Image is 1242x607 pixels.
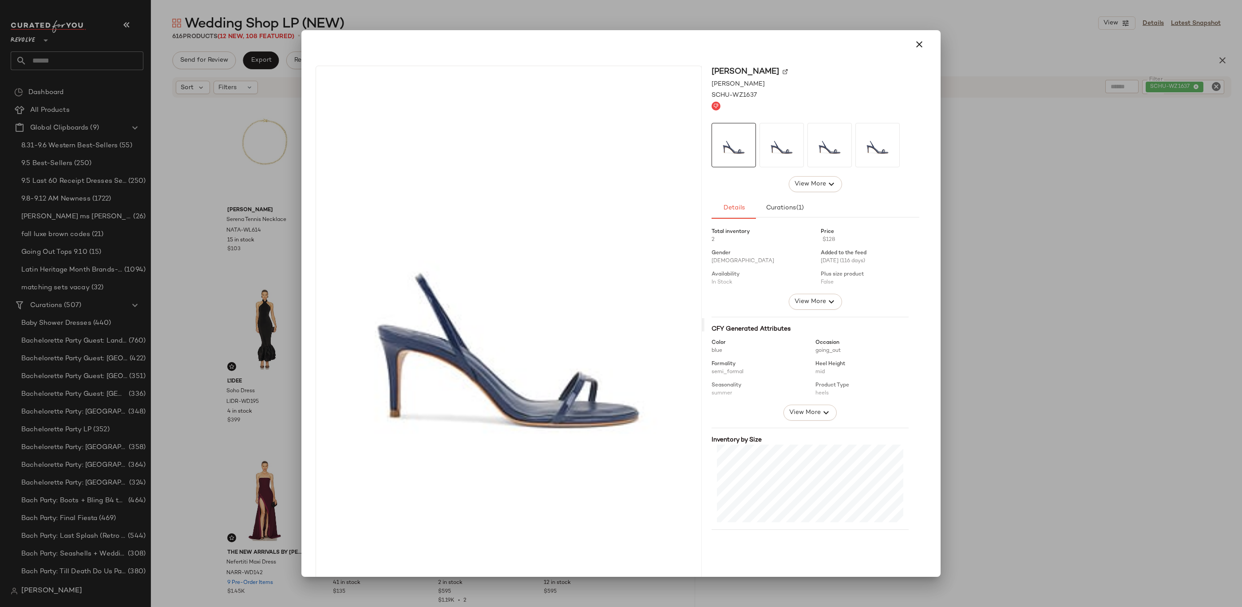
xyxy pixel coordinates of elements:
span: View More [794,179,826,189]
img: SCHU-WZ1637_V1.jpg [808,123,851,167]
img: svg%3e [783,69,788,75]
span: Details [723,205,744,212]
img: SCHU-WZ1637_V1.jpg [712,123,755,167]
span: Curations [766,205,804,212]
span: SCHU-WZ1637 [712,91,757,100]
button: View More [789,176,842,192]
span: (1) [796,205,804,212]
button: View More [783,405,837,421]
img: svg%3e [713,103,719,109]
span: [PERSON_NAME] [712,66,779,78]
img: SCHU-WZ1637_V1.jpg [856,123,899,167]
button: View More [789,294,842,310]
div: Inventory by Size [712,435,909,445]
span: View More [794,296,826,307]
span: [PERSON_NAME] [712,79,765,89]
div: CFY Generated Attributes [712,324,909,334]
img: SCHU-WZ1637_V1.jpg [316,66,701,583]
span: View More [789,407,821,418]
img: SCHU-WZ1637_V1.jpg [760,123,803,167]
